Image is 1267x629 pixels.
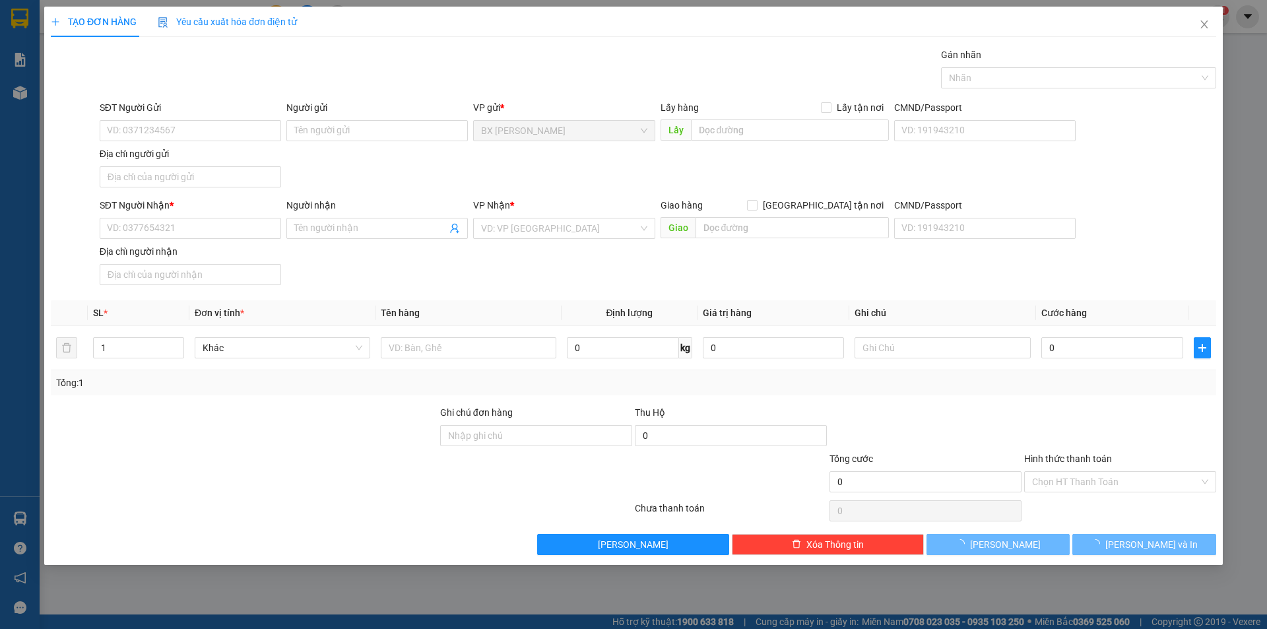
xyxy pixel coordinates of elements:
span: Xóa Thông tin [806,537,864,552]
span: [PERSON_NAME] [599,537,669,552]
div: Địa chỉ người gửi [100,147,281,161]
span: Cước hàng [1041,308,1087,318]
span: Lấy [661,119,691,141]
div: Tổng: 1 [56,376,489,390]
input: Ghi chú đơn hàng [440,425,632,446]
div: VP gửi [474,100,655,115]
label: Hình thức thanh toán [1024,453,1112,464]
button: plus [1194,337,1211,358]
span: Giao [661,217,696,238]
span: SL [93,308,104,318]
span: [GEOGRAPHIC_DATA] tận nơi [758,198,889,213]
button: [PERSON_NAME] [926,534,1070,555]
span: VP Nhận [474,200,511,211]
span: Lấy hàng [661,102,699,113]
span: Giao hàng [661,200,703,211]
img: icon [158,17,168,28]
span: delete [792,539,801,550]
div: SĐT Người Nhận [100,198,281,213]
input: Dọc đường [691,119,889,141]
th: Ghi chú [850,300,1036,326]
button: Close [1186,7,1223,44]
span: BX Cao Lãnh [482,121,647,141]
label: Gán nhãn [941,50,981,60]
span: kg [679,337,692,358]
span: Thu Hộ [635,407,665,418]
div: Chưa thanh toán [633,501,828,524]
span: [PERSON_NAME] [971,537,1041,552]
input: 0 [703,337,845,358]
span: loading [956,539,971,548]
div: CMND/Passport [894,100,1076,115]
span: plus [1194,343,1210,353]
span: [PERSON_NAME] và In [1105,537,1198,552]
span: Tên hàng [381,308,420,318]
input: Ghi Chú [855,337,1031,358]
span: Yêu cầu xuất hóa đơn điện tử [158,17,297,27]
span: plus [51,17,60,26]
input: Dọc đường [696,217,889,238]
span: Lấy tận nơi [831,100,889,115]
span: Tổng cước [829,453,873,464]
input: Địa chỉ của người nhận [100,264,281,285]
div: Người nhận [286,198,468,213]
span: Định lượng [606,308,653,318]
span: Đơn vị tính [195,308,244,318]
button: [PERSON_NAME] [538,534,730,555]
input: VD: Bàn, Ghế [381,337,556,358]
div: Địa chỉ người nhận [100,244,281,259]
label: Ghi chú đơn hàng [440,407,513,418]
div: CMND/Passport [894,198,1076,213]
span: user-add [450,223,461,234]
input: Địa chỉ của người gửi [100,166,281,187]
span: loading [1091,539,1105,548]
span: Khác [203,338,362,358]
button: deleteXóa Thông tin [732,534,925,555]
span: Giá trị hàng [703,308,752,318]
span: close [1199,19,1210,30]
span: TẠO ĐƠN HÀNG [51,17,137,27]
div: SĐT Người Gửi [100,100,281,115]
button: delete [56,337,77,358]
div: Người gửi [286,100,468,115]
button: [PERSON_NAME] và In [1073,534,1216,555]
